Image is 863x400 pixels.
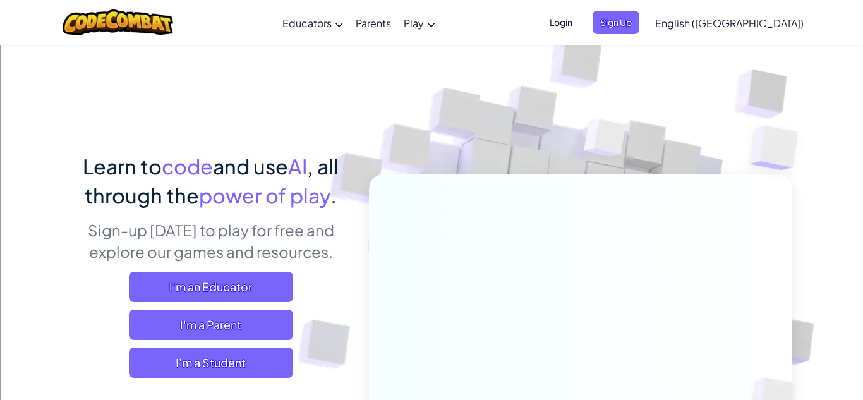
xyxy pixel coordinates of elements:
[560,94,651,188] img: Overlap cubes
[213,154,288,179] span: and use
[542,11,580,34] button: Login
[282,16,332,30] span: Educators
[397,6,442,40] a: Play
[655,16,804,30] span: English ([GEOGRAPHIC_DATA])
[63,9,173,35] img: CodeCombat logo
[162,154,213,179] span: code
[199,183,330,208] span: power of play
[404,16,424,30] span: Play
[71,219,350,262] p: Sign-up [DATE] to play for free and explore our games and resources.
[129,272,293,302] a: I'm an Educator
[129,310,293,340] a: I'm a Parent
[593,11,639,34] button: Sign Up
[83,154,162,179] span: Learn to
[649,6,810,40] a: English ([GEOGRAPHIC_DATA])
[349,6,397,40] a: Parents
[276,6,349,40] a: Educators
[724,95,833,202] img: Overlap cubes
[288,154,307,179] span: AI
[129,348,293,378] button: I'm a Student
[330,183,337,208] span: .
